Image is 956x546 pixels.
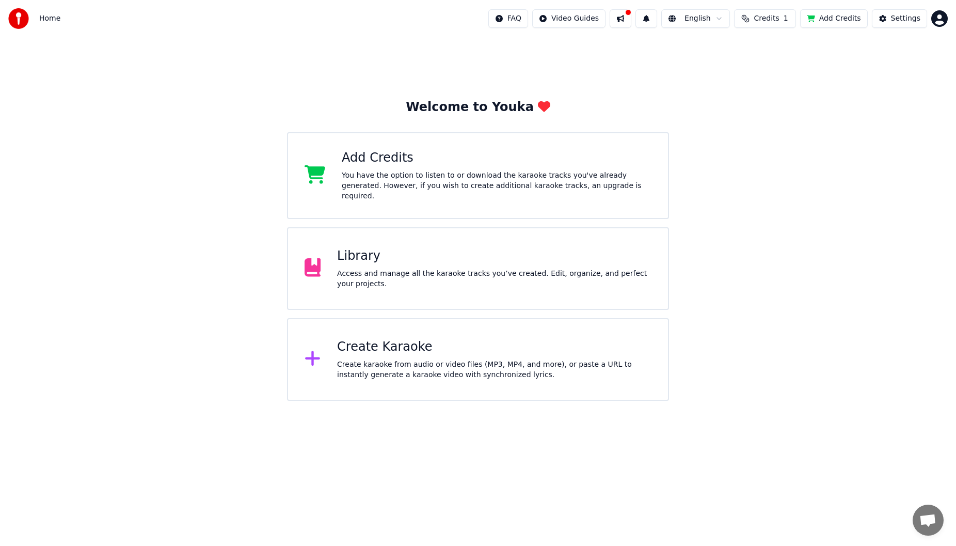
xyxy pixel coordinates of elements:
button: FAQ [488,9,528,28]
img: youka [8,8,29,29]
button: Credits1 [734,9,796,28]
div: Access and manage all the karaoke tracks you’ve created. Edit, organize, and perfect your projects. [337,269,651,289]
div: Create karaoke from audio or video files (MP3, MP4, and more), or paste a URL to instantly genera... [337,360,651,380]
div: Settings [891,13,920,24]
span: Home [39,13,60,24]
div: Library [337,248,651,264]
span: 1 [784,13,788,24]
div: Welcome to Youka [406,99,550,116]
nav: breadcrumb [39,13,60,24]
div: You have the option to listen to or download the karaoke tracks you've already generated. However... [342,170,651,201]
button: Add Credits [800,9,868,28]
span: Credits [754,13,779,24]
button: Video Guides [532,9,606,28]
div: Add Credits [342,150,651,166]
div: 채팅 열기 [913,505,944,536]
div: Create Karaoke [337,339,651,355]
button: Settings [872,9,927,28]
